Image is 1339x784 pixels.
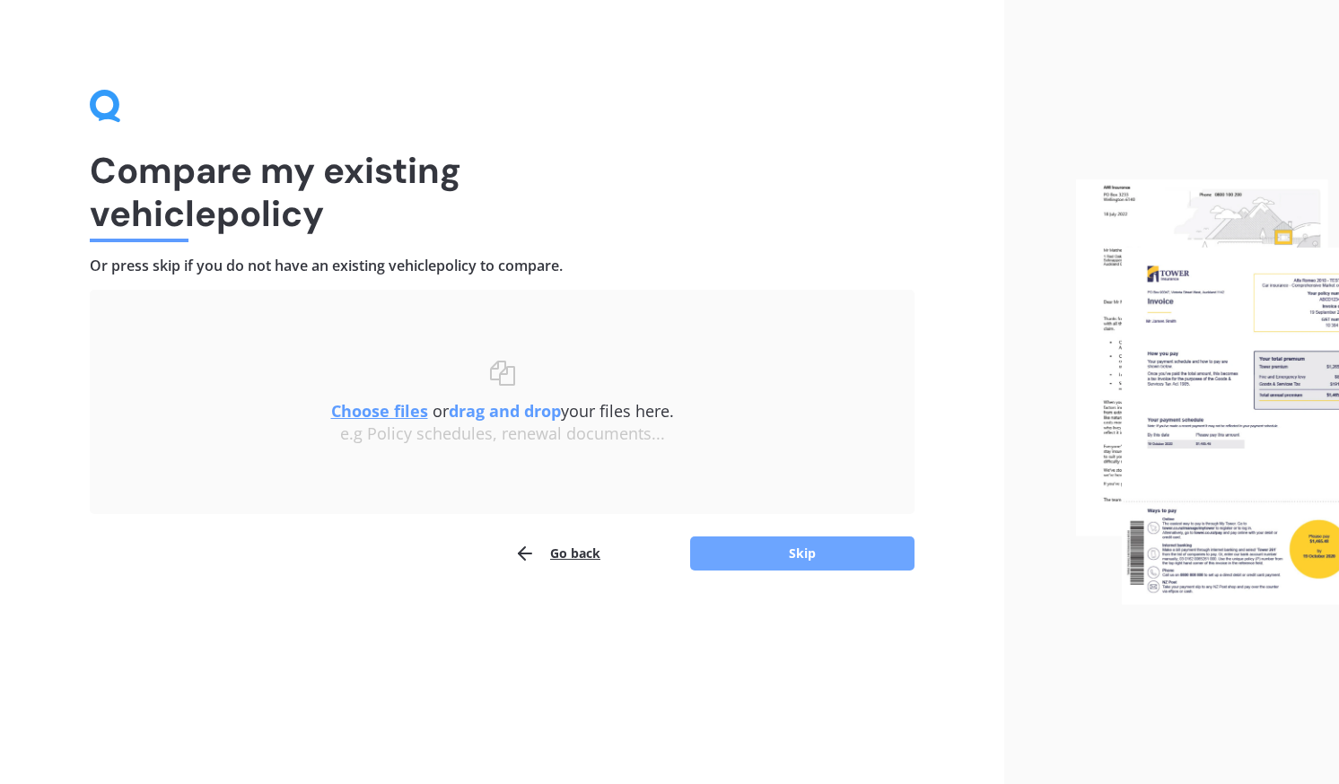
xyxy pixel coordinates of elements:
b: drag and drop [449,400,561,422]
u: Choose files [331,400,428,422]
h1: Compare my existing vehicle policy [90,149,915,235]
h4: Or press skip if you do not have an existing vehicle policy to compare. [90,257,915,275]
button: Go back [514,536,600,571]
span: or your files here. [331,400,674,422]
div: e.g Policy schedules, renewal documents... [126,424,879,444]
img: files.webp [1076,179,1339,604]
button: Skip [690,536,915,571]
